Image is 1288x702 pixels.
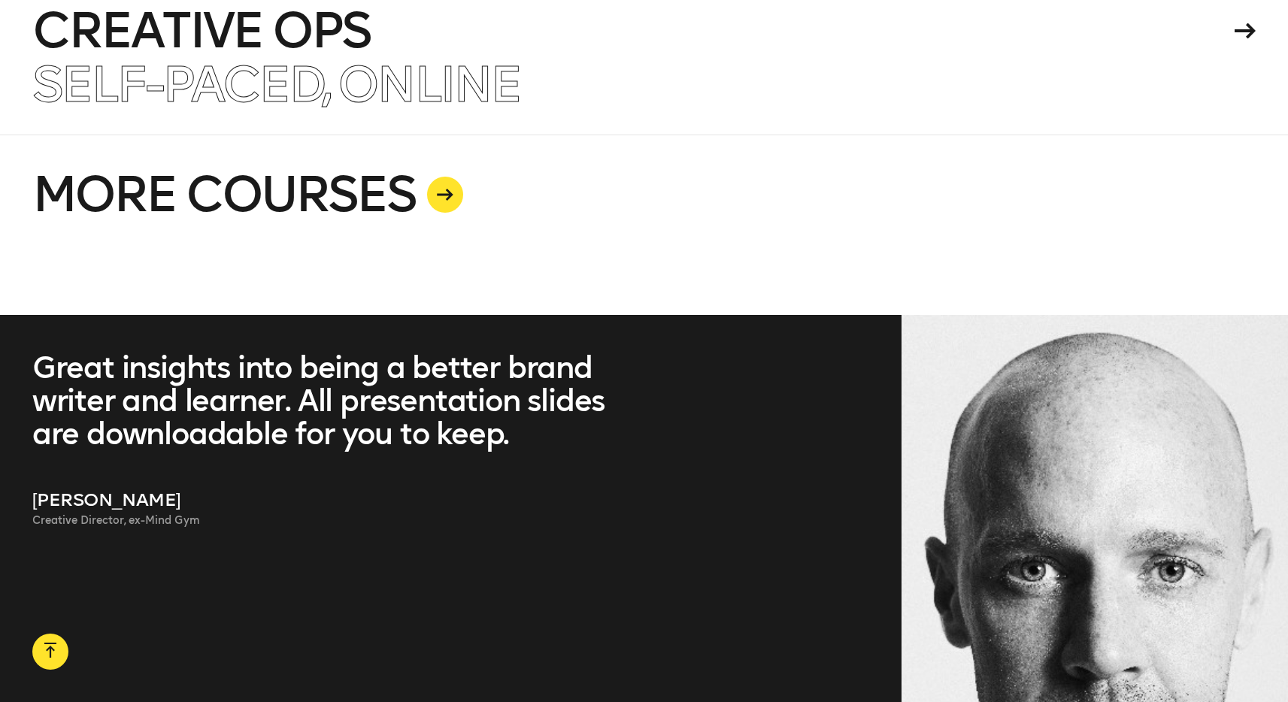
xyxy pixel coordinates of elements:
p: [PERSON_NAME] [32,486,612,513]
h4: Creative Ops [32,7,1229,55]
span: Self-paced, Online [32,55,520,114]
p: Creative Director, ex-Mind Gym [32,513,612,528]
a: MORE COURSES [32,135,1256,315]
blockquote: Great insights into being a better brand writer and learner. All presentation slides are download... [32,351,612,450]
